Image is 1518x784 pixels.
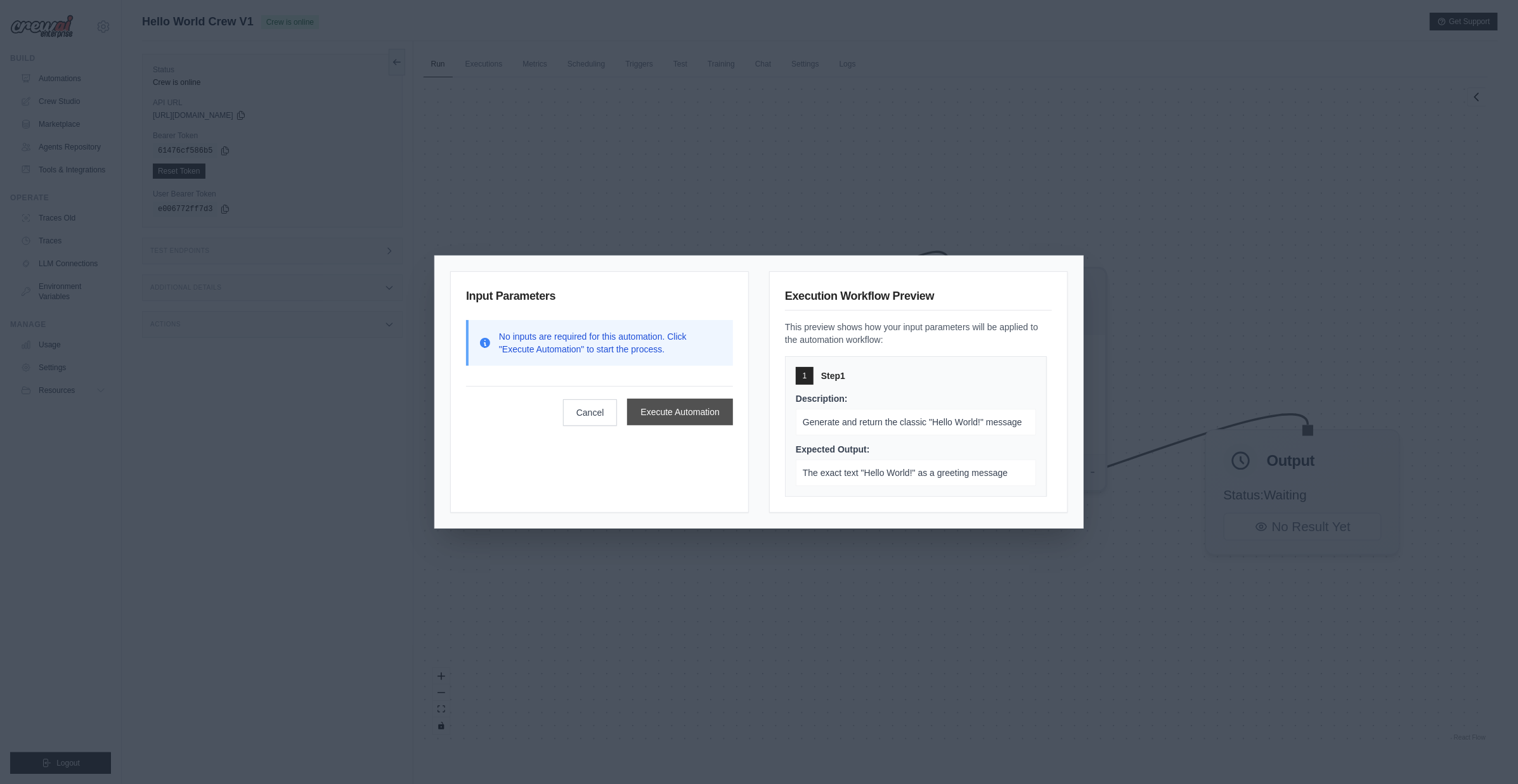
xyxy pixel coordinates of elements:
[803,371,807,381] span: 1
[821,370,845,382] span: Step 1
[466,287,733,310] h3: Input Parameters
[803,468,1008,478] span: The exact text "Hello World!" as a greeting message
[796,444,870,454] span: Expected Output:
[796,394,848,404] span: Description:
[785,321,1052,346] p: This preview shows how your input parameters will be applied to the automation workflow:
[563,399,618,426] button: Cancel
[785,287,1052,311] h3: Execution Workflow Preview
[499,330,723,356] p: No inputs are required for this automation. Click "Execute Automation" to start the process.
[627,399,733,425] button: Execute Automation
[803,417,1022,427] span: Generate and return the classic "Hello World!" message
